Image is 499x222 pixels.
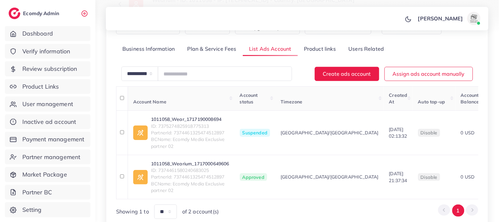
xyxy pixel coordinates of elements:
span: Inactive ad account [22,118,76,126]
button: Create ads account [315,67,379,81]
button: Disconnect tiktok [382,20,442,34]
span: Market Package [22,170,67,179]
ul: Pagination [438,205,478,217]
span: BCName: Ecomdy Media Exclusive partner 02 [151,136,229,150]
a: Plan & Service Fees [181,42,243,56]
span: ID: 7375274825918775313 [151,123,229,129]
span: disable [421,174,437,180]
a: [PERSON_NAME]avatar [414,12,483,25]
a: Inactive ad account [5,114,90,129]
button: Add white list block [305,20,371,34]
span: Verify information [22,47,70,56]
span: Suspended [240,129,270,137]
span: Showing 1 to [116,208,149,215]
h2: Ecomdy Admin [23,10,61,16]
span: of 2 account(s) [182,208,219,215]
span: Created At [389,92,408,105]
span: 0 USD [461,174,475,180]
a: Product Links [5,79,90,94]
span: Approved [240,173,267,181]
button: Block user [185,20,230,34]
span: Review subscription [22,65,77,73]
a: Setting [5,202,90,217]
span: ID: 7374461580240683025 [151,167,229,174]
a: Partner management [5,150,90,165]
a: Market Package [5,167,90,182]
span: User management [22,100,73,108]
a: Review subscription [5,61,90,76]
img: ic-ad-info.7fc67b75.svg [133,125,148,140]
a: User management [5,97,90,112]
button: Go to page 1 [452,205,464,217]
span: Dashboard [22,29,53,38]
button: Upgrade to partner [235,20,300,34]
span: Auto top-up [418,99,445,105]
a: Product links [298,42,342,56]
span: Partner BC [22,188,52,197]
p: [PERSON_NAME] [418,14,463,22]
span: Product Links [22,82,59,91]
a: Users Related [342,42,390,56]
a: Partner BC [5,185,90,200]
a: Verify information [5,44,90,59]
img: avatar [467,12,481,25]
button: Add white list user [116,20,180,34]
img: ic-ad-info.7fc67b75.svg [133,170,148,184]
span: disable [421,130,437,136]
span: Payment management [22,135,85,144]
span: [GEOGRAPHIC_DATA]/[GEOGRAPHIC_DATA] [281,174,379,180]
span: BCName: Ecomdy Media Exclusive partner 02 [151,180,229,194]
a: Dashboard [5,26,90,41]
a: List Ads Account [243,42,298,56]
span: Account Balance [461,92,479,105]
a: logoEcomdy Admin [9,8,61,19]
a: 1011058_Wearium_1717000649606 [151,160,229,167]
span: [GEOGRAPHIC_DATA]/[GEOGRAPHIC_DATA] [281,129,379,136]
span: PartnerId: 7374461325474512897 [151,129,229,136]
a: Payment management [5,132,90,147]
button: Assign ads account manually [385,67,473,81]
a: 1011058_Wear_1717190008694 [151,116,229,123]
span: Timezone [281,99,302,105]
span: Partner management [22,153,81,161]
span: Account Name [133,99,166,105]
span: Setting [22,206,42,214]
span: PartnerId: 7374461325474512897 [151,174,229,180]
span: 0 USD [461,130,475,136]
span: Account status [240,92,258,105]
a: Business Information [116,42,181,56]
span: [DATE] 02:13:32 [389,126,407,139]
span: [DATE] 21:37:34 [389,171,407,183]
img: logo [9,8,20,19]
